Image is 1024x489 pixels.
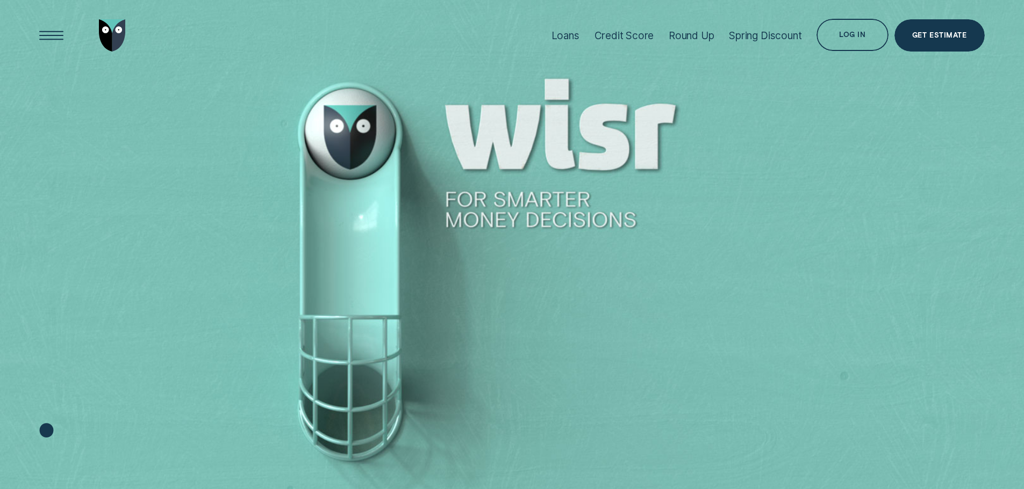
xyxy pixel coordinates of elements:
[35,19,68,52] button: Open Menu
[669,30,714,42] div: Round Up
[552,30,579,42] div: Loans
[817,19,888,51] button: Log in
[99,19,126,52] img: Wisr
[595,30,654,42] div: Credit Score
[894,19,985,52] a: Get Estimate
[729,30,801,42] div: Spring Discount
